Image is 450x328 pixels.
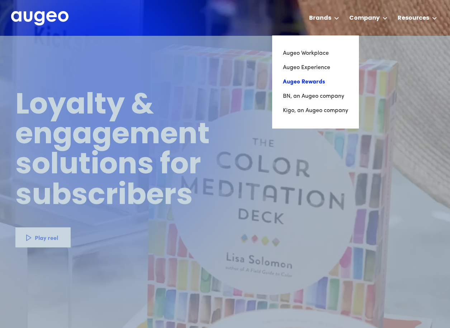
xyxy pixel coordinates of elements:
[309,14,331,23] div: Brands
[272,35,359,129] nav: Brands
[283,75,348,89] a: Augeo Rewards
[283,103,348,118] a: Kigo, an Augeo company
[349,14,380,23] div: Company
[283,89,348,103] a: BN, an Augeo company
[11,11,68,26] a: home
[283,46,348,61] a: Augeo Workplace
[11,11,68,26] img: Augeo's full logo in white.
[283,61,348,75] a: Augeo Experience
[398,14,429,23] div: Resources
